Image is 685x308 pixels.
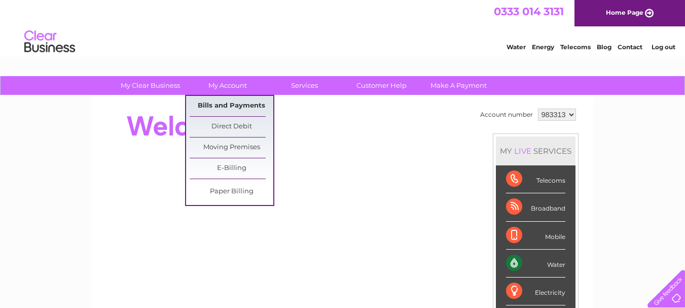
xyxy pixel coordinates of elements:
[560,43,591,51] a: Telecoms
[417,76,500,95] a: Make A Payment
[263,76,346,95] a: Services
[506,250,565,278] div: Water
[340,76,423,95] a: Customer Help
[506,193,565,221] div: Broadband
[512,146,533,156] div: LIVE
[190,96,273,116] a: Bills and Payments
[186,76,269,95] a: My Account
[506,278,565,305] div: Electricity
[190,117,273,137] a: Direct Debit
[618,43,642,51] a: Contact
[190,158,273,179] a: E-Billing
[506,165,565,193] div: Telecoms
[532,43,554,51] a: Energy
[478,106,535,123] td: Account number
[496,136,575,165] div: MY SERVICES
[109,76,192,95] a: My Clear Business
[507,43,526,51] a: Water
[24,26,76,57] img: logo.png
[506,222,565,250] div: Mobile
[103,6,583,49] div: Clear Business is a trading name of Verastar Limited (registered in [GEOGRAPHIC_DATA] No. 3667643...
[494,5,564,18] a: 0333 014 3131
[190,138,273,158] a: Moving Premises
[597,43,611,51] a: Blog
[652,43,675,51] a: Log out
[190,182,273,202] a: Paper Billing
